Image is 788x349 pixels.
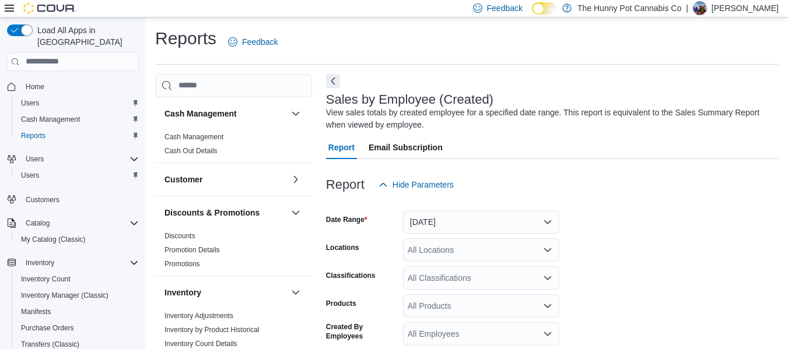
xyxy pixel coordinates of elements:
button: Users [12,95,143,111]
button: Hide Parameters [374,173,458,196]
a: Reports [16,129,50,143]
a: Inventory by Product Historical [164,326,260,334]
button: Discounts & Promotions [289,206,303,220]
button: Reports [12,128,143,144]
span: Load All Apps in [GEOGRAPHIC_DATA] [33,24,139,48]
a: Cash Management [16,112,85,126]
button: Catalog [21,216,54,230]
a: Customers [21,193,64,207]
button: Inventory [164,287,286,298]
a: Users [16,96,44,110]
button: Open list of options [543,301,552,311]
button: Home [2,78,143,95]
a: My Catalog (Classic) [16,232,90,246]
a: Cash Management [164,133,223,141]
h3: Inventory [164,287,201,298]
button: Inventory Manager (Classic) [12,287,143,304]
span: Users [21,98,39,108]
span: Report [328,136,355,159]
button: Cash Management [164,108,286,119]
span: My Catalog (Classic) [16,232,139,246]
p: [PERSON_NAME] [712,1,779,15]
a: Inventory Count [16,272,75,286]
span: Manifests [16,305,139,319]
button: Customer [289,172,303,186]
span: Home [21,79,139,94]
button: My Catalog (Classic) [12,231,143,248]
button: Users [2,151,143,167]
a: Feedback [223,30,282,54]
button: Open list of options [543,245,552,255]
button: Inventory [289,285,303,299]
span: Hide Parameters [393,179,454,191]
a: Manifests [16,305,55,319]
input: Dark Mode [532,2,556,15]
button: [DATE] [403,210,559,234]
div: View sales totals by created employee for a specified date range. This report is equivalent to th... [326,107,773,131]
label: Date Range [326,215,367,224]
span: Users [21,152,139,166]
img: Cova [23,2,76,14]
span: Feedback [487,2,523,14]
p: | [686,1,688,15]
button: Customer [164,174,286,185]
span: Customers [21,192,139,206]
span: Transfers (Classic) [21,340,79,349]
h3: Discounts & Promotions [164,207,260,218]
label: Created By Employees [326,322,398,341]
a: Inventory Manager (Classic) [16,288,113,302]
label: Classifications [326,271,376,280]
span: Promotion Details [164,245,220,255]
span: Purchase Orders [21,323,74,333]
div: Cash Management [155,130,312,163]
h3: Customer [164,174,202,185]
a: Cash Out Details [164,147,218,155]
h3: Cash Management [164,108,237,119]
span: Inventory Count Details [164,339,237,348]
span: Cash Out Details [164,146,218,156]
a: Promotions [164,260,200,268]
span: Customers [26,195,59,205]
span: Inventory Manager (Classic) [16,288,139,302]
span: Users [16,168,139,182]
a: Inventory Count Details [164,340,237,348]
a: Purchase Orders [16,321,79,335]
span: Catalog [26,218,50,228]
span: Cash Management [21,115,80,124]
h3: Sales by Employee (Created) [326,93,493,107]
button: Users [12,167,143,184]
span: Inventory Adjustments [164,311,233,320]
a: Home [21,80,49,94]
span: Inventory by Product Historical [164,325,260,334]
a: Inventory Adjustments [164,312,233,320]
span: Users [16,96,139,110]
button: Catalog [2,215,143,231]
span: Feedback [242,36,278,48]
button: Manifests [12,304,143,320]
span: Cash Management [16,112,139,126]
span: Inventory Manager (Classic) [21,291,108,300]
div: Discounts & Promotions [155,229,312,276]
label: Locations [326,243,359,252]
button: Users [21,152,48,166]
button: Cash Management [289,107,303,121]
span: My Catalog (Classic) [21,235,86,244]
button: Next [326,74,340,88]
button: Discounts & Promotions [164,207,286,218]
span: Catalog [21,216,139,230]
button: Inventory [21,256,59,270]
p: The Hunny Pot Cannabis Co [577,1,681,15]
button: Cash Management [12,111,143,128]
div: Kyle Billie [693,1,707,15]
span: Reports [21,131,45,140]
h3: Report [326,178,365,192]
a: Discounts [164,232,195,240]
span: Promotions [164,259,200,269]
span: Reports [16,129,139,143]
a: Users [16,168,44,182]
span: Users [26,154,44,164]
button: Purchase Orders [12,320,143,336]
span: Discounts [164,231,195,241]
span: Home [26,82,44,91]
